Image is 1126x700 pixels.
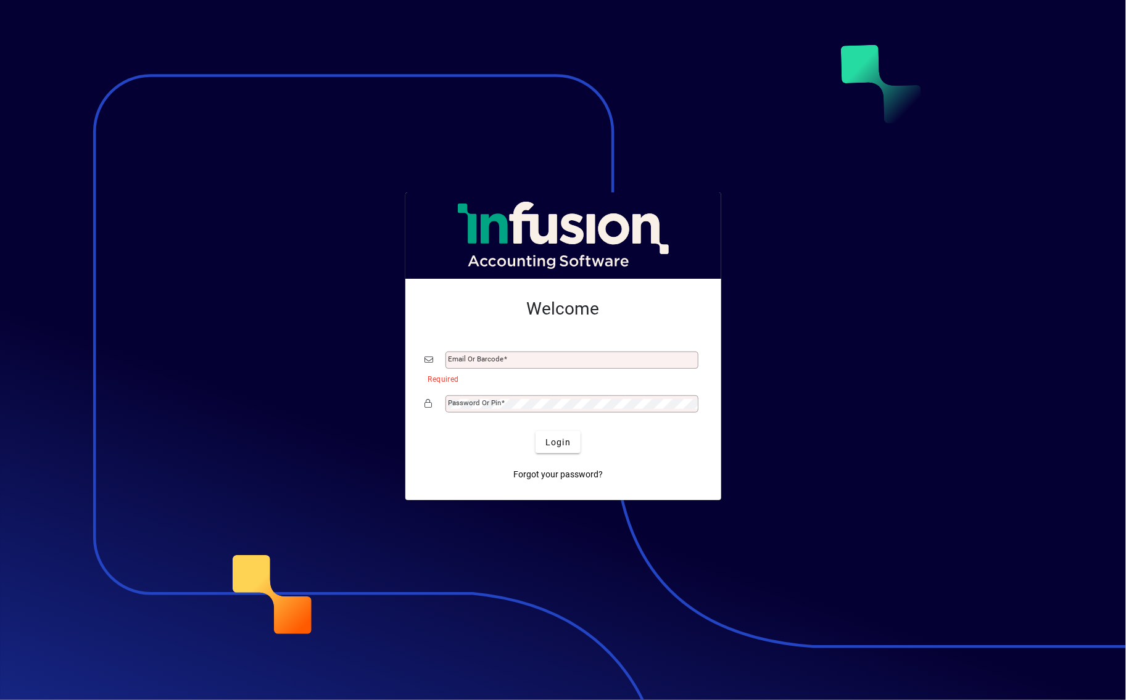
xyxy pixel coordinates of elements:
[428,372,692,385] mat-error: Required
[545,436,571,449] span: Login
[449,355,504,363] mat-label: Email or Barcode
[449,398,502,407] mat-label: Password or Pin
[536,431,581,453] button: Login
[508,463,608,485] a: Forgot your password?
[425,299,702,319] h2: Welcome
[513,468,603,481] span: Forgot your password?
